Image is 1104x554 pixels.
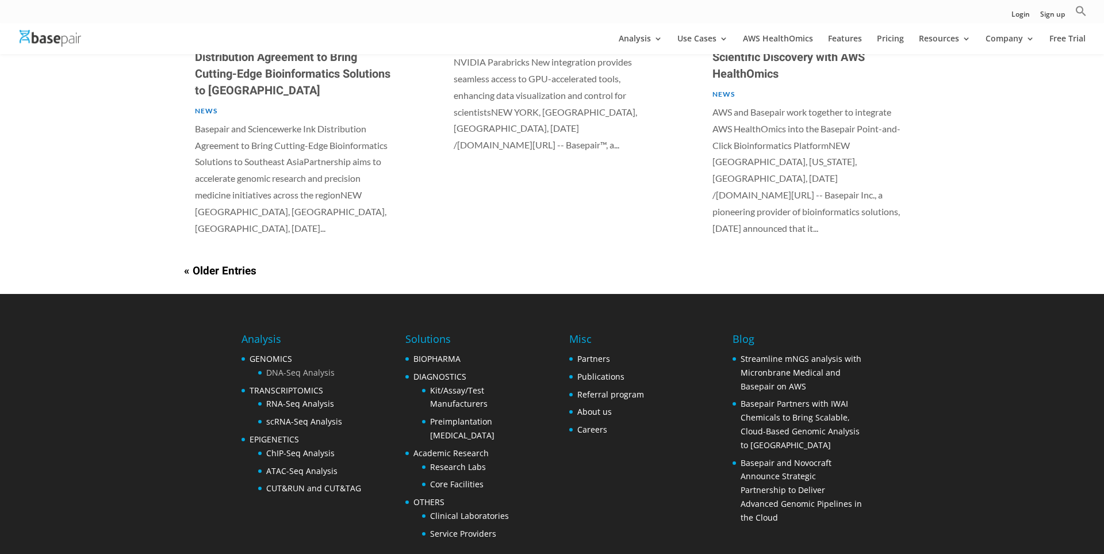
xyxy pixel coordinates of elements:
[195,32,390,99] a: Basepair and Sciencewerke Ink Distribution Agreement to Bring Cutting-Edge Bioinformatics Solutio...
[241,331,361,352] h4: Analysis
[828,35,862,54] a: Features
[577,371,624,382] a: Publications
[413,496,444,507] a: OTHERS
[266,483,361,494] a: CUT&RUN and CUT&TAG
[712,104,909,236] p: AWS and Basepair work together to integrate AWS HealthOmics into the Basepair Point-and-Click Bio...
[430,461,486,472] a: Research Labs
[619,35,662,54] a: Analysis
[195,106,217,115] a: News
[733,331,862,352] h4: Blog
[430,416,494,441] a: Preimplantation [MEDICAL_DATA]
[1040,11,1065,23] a: Sign up
[712,90,735,98] a: News
[743,35,813,54] a: AWS HealthOmics
[266,416,342,427] a: scRNA-Seq Analysis
[677,35,728,54] a: Use Cases
[250,434,299,445] a: EPIGENETICS
[1075,5,1087,17] svg: Search
[430,479,484,490] a: Core Facilities
[195,121,392,237] p: Basepair and Sciencewerke Ink Distribution Agreement to Bring Cutting-Edge Bioinformatics Solutio...
[430,510,509,521] a: Clinical Laboratories
[577,389,644,400] a: Referral program
[413,353,461,364] a: BIOPHARMA
[250,353,292,364] a: GENOMICS
[741,398,860,450] a: Basepair Partners with IWAI Chemicals to Bring Scalable, Cloud-Based Genomic Analysis to [GEOGRAP...
[1075,5,1087,23] a: Search Icon Link
[413,448,489,459] a: Academic Research
[405,331,535,352] h4: Solutions
[883,471,1090,540] iframe: Drift Widget Chat Controller
[712,32,865,82] a: Basepair and AWS Accelerate Scientific Discovery with AWS HealthOmics
[577,424,607,435] a: Careers
[569,331,644,352] h4: Misc
[454,37,650,154] p: Basepair Accelerates Genomic Data Analysis with NVIDIA Parabricks New integration provides seamle...
[1011,11,1030,23] a: Login
[741,457,862,523] a: Basepair and Novocraft Announce Strategic Partnership to Deliver Advanced Genomic Pipelines in th...
[986,35,1034,54] a: Company
[1049,35,1086,54] a: Free Trial
[184,263,256,279] a: « Older Entries
[577,406,612,417] a: About us
[250,385,323,396] a: TRANSCRIPTOMICS
[430,528,496,539] a: Service Providers
[266,367,335,378] a: DNA-Seq Analysis
[20,30,81,47] img: Basepair
[919,35,971,54] a: Resources
[266,398,334,409] a: RNA-Seq Analysis
[413,371,466,382] a: DIAGNOSTICS
[430,385,488,410] a: Kit/Assay/Test Manufacturers
[266,465,338,476] a: ATAC-Seq Analysis
[266,448,335,459] a: ChIP-Seq Analysis
[877,35,904,54] a: Pricing
[577,353,610,364] a: Partners
[741,353,861,392] a: Streamline mNGS analysis with Micronbrane Medical and Basepair on AWS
